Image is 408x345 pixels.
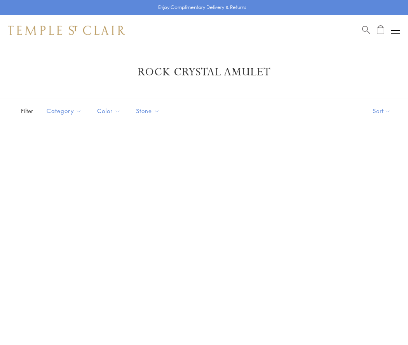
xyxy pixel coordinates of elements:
[377,25,384,35] a: Open Shopping Bag
[19,65,389,79] h1: Rock Crystal Amulet
[132,106,166,116] span: Stone
[43,106,87,116] span: Category
[362,25,370,35] a: Search
[158,3,246,11] p: Enjoy Complimentary Delivery & Returns
[391,26,400,35] button: Open navigation
[91,102,126,120] button: Color
[130,102,166,120] button: Stone
[355,99,408,123] button: Show sort by
[93,106,126,116] span: Color
[41,102,87,120] button: Category
[8,26,125,35] img: Temple St. Clair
